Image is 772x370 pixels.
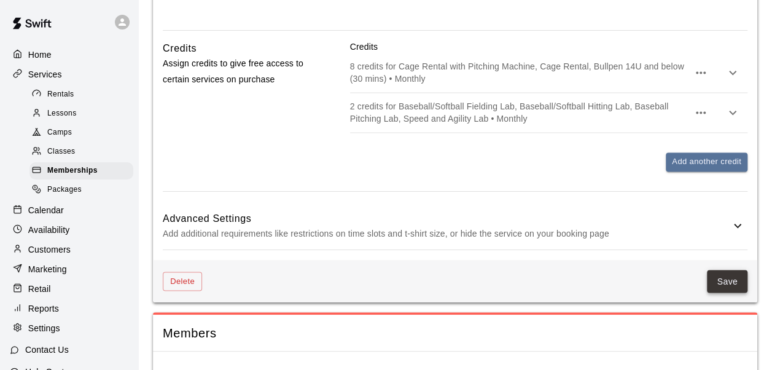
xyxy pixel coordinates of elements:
[163,226,730,241] p: Add additional requirements like restrictions on time slots and t-shirt size, or hide the service...
[28,322,60,334] p: Settings
[29,124,133,141] div: Camps
[163,41,197,57] h6: Credits
[29,143,138,162] a: Classes
[29,162,133,179] div: Memberships
[350,60,688,85] p: 8 credits for Cage Rental with Pitching Machine, Cage Rental, Bullpen 14U and below (30 mins) • M...
[47,146,75,158] span: Classes
[10,260,128,278] a: Marketing
[28,263,67,275] p: Marketing
[29,86,133,103] div: Rentals
[28,283,51,295] p: Retail
[47,127,72,139] span: Camps
[29,181,138,200] a: Packages
[29,85,138,104] a: Rentals
[163,202,747,250] div: Advanced SettingsAdd additional requirements like restrictions on time slots and t-shirt size, or...
[350,93,747,132] div: 2 credits for Baseball/Softball Fielding Lab, Baseball/Softball Hitting Lab, Baseball Pitching La...
[25,344,69,356] p: Contact Us
[163,56,315,87] p: Assign credits to give free access to certain services on purchase
[10,221,128,239] a: Availability
[47,108,77,120] span: Lessons
[350,53,747,92] div: 8 credits for Cage Rental with Pitching Machine, Cage Rental, Bullpen 14U and below (30 mins) • M...
[29,104,138,123] a: Lessons
[350,100,688,125] p: 2 credits for Baseball/Softball Fielding Lab, Baseball/Softball Hitting Lab, Baseball Pitching La...
[29,124,138,143] a: Camps
[47,184,82,196] span: Packages
[666,152,747,171] button: Add another credit
[28,68,62,81] p: Services
[10,319,128,337] a: Settings
[163,210,730,226] h6: Advanced Settings
[47,89,74,101] span: Rentals
[707,270,747,293] button: Save
[163,325,747,341] span: Members
[28,243,71,256] p: Customers
[350,41,747,53] p: Credits
[10,45,128,64] a: Home
[10,201,128,219] a: Calendar
[28,49,52,61] p: Home
[163,272,202,291] button: Delete
[28,302,59,315] p: Reports
[10,280,128,298] a: Retail
[47,165,98,177] span: Memberships
[10,240,128,259] a: Customers
[10,299,128,318] a: Reports
[29,143,133,160] div: Classes
[29,105,133,122] div: Lessons
[10,65,128,84] a: Services
[29,162,138,181] a: Memberships
[29,181,133,199] div: Packages
[28,204,64,216] p: Calendar
[28,224,70,236] p: Availability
